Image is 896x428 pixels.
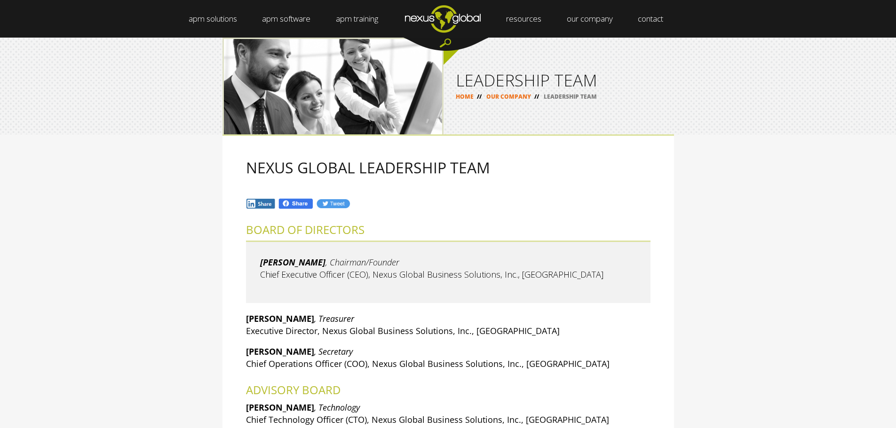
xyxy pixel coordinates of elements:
span: Executive Director, Nexus Global Business Solutions, Inc., [GEOGRAPHIC_DATA] [246,325,560,336]
strong: [PERSON_NAME] [246,402,314,413]
em: , Treasurer [314,313,354,324]
strong: [PERSON_NAME] [246,313,314,324]
img: In.jpg [246,198,276,209]
em: , Secretary [314,346,353,357]
h1: LEADERSHIP TEAM [456,72,662,88]
span: // [531,93,542,101]
img: Tw.jpg [316,198,350,209]
em: , Chairman/Founder [325,257,399,268]
strong: [PERSON_NAME] [246,346,314,357]
h2: NEXUS GLOBAL LEADERSHIP TEAM [246,159,650,176]
span: Chief Executive Officer (CEO), Nexus Global Business Solutions, Inc., [GEOGRAPHIC_DATA] [260,269,603,280]
img: Fb.png [278,198,314,210]
span: // [474,93,485,101]
h2: BOARD OF DIRECTORS [246,224,650,236]
em: , Technology [314,402,360,413]
a: OUR COMPANY [486,93,531,101]
em: [PERSON_NAME] [260,257,325,268]
span: Chief Technology Officer (CTO), Nexus Global Business Solutions, Inc., [GEOGRAPHIC_DATA] [246,414,609,425]
h2: ADVISORY BOARD [246,384,650,396]
a: HOME [456,93,474,101]
span: Chief Operations Officer (COO), Nexus Global Business Solutions, Inc., [GEOGRAPHIC_DATA] [246,358,610,369]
